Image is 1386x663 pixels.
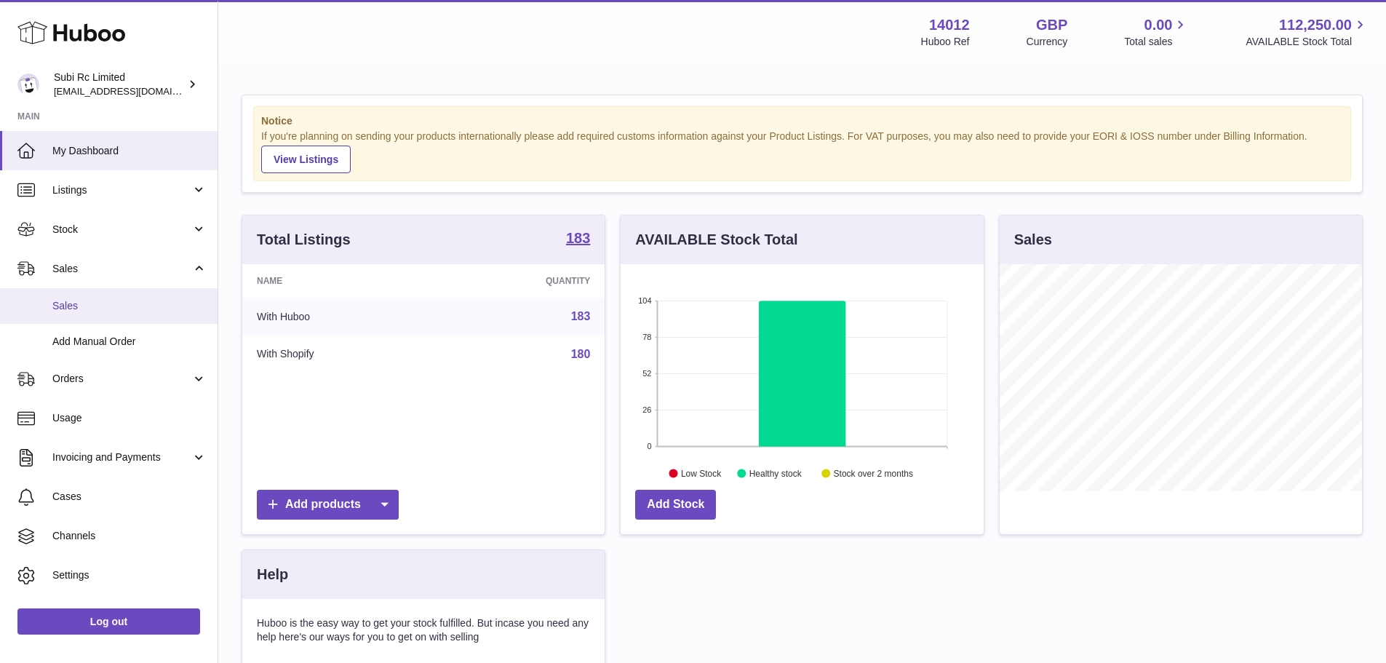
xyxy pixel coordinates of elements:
span: Invoicing and Payments [52,450,191,464]
td: With Shopify [242,336,438,373]
a: 183 [571,310,591,322]
th: Quantity [438,264,605,298]
span: Stock [52,223,191,237]
strong: 183 [566,231,590,245]
p: Huboo is the easy way to get your stock fulfilled. But incase you need any help here's our ways f... [257,616,590,644]
span: Orders [52,372,191,386]
div: Currency [1027,35,1068,49]
text: 26 [643,405,652,414]
span: AVAILABLE Stock Total [1246,35,1369,49]
span: [EMAIL_ADDRESS][DOMAIN_NAME] [54,85,214,97]
h3: Sales [1014,230,1052,250]
a: 180 [571,348,591,360]
h3: Total Listings [257,230,351,250]
span: Sales [52,299,207,313]
text: Healthy stock [749,468,802,478]
a: Log out [17,608,200,635]
text: 52 [643,369,652,378]
text: 78 [643,333,652,341]
img: internalAdmin-14012@internal.huboo.com [17,74,39,95]
text: 0 [648,442,652,450]
a: View Listings [261,146,351,173]
span: My Dashboard [52,144,207,158]
strong: 14012 [929,15,970,35]
div: If you're planning on sending your products internationally please add required customs informati... [261,130,1343,173]
text: Stock over 2 months [834,468,913,478]
text: Low Stock [681,468,722,478]
td: With Huboo [242,298,438,336]
span: Cases [52,490,207,504]
span: Total sales [1124,35,1189,49]
text: 104 [638,296,651,305]
span: Add Manual Order [52,335,207,349]
h3: AVAILABLE Stock Total [635,230,797,250]
span: Usage [52,411,207,425]
a: 183 [566,231,590,248]
a: Add products [257,490,399,520]
span: Settings [52,568,207,582]
a: 112,250.00 AVAILABLE Stock Total [1246,15,1369,49]
span: 112,250.00 [1279,15,1352,35]
strong: GBP [1036,15,1067,35]
span: Listings [52,183,191,197]
strong: Notice [261,114,1343,128]
span: 0.00 [1144,15,1173,35]
h3: Help [257,565,288,584]
div: Huboo Ref [921,35,970,49]
div: Subi Rc Limited [54,71,185,98]
a: 0.00 Total sales [1124,15,1189,49]
span: Channels [52,529,207,543]
span: Sales [52,262,191,276]
th: Name [242,264,438,298]
a: Add Stock [635,490,716,520]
